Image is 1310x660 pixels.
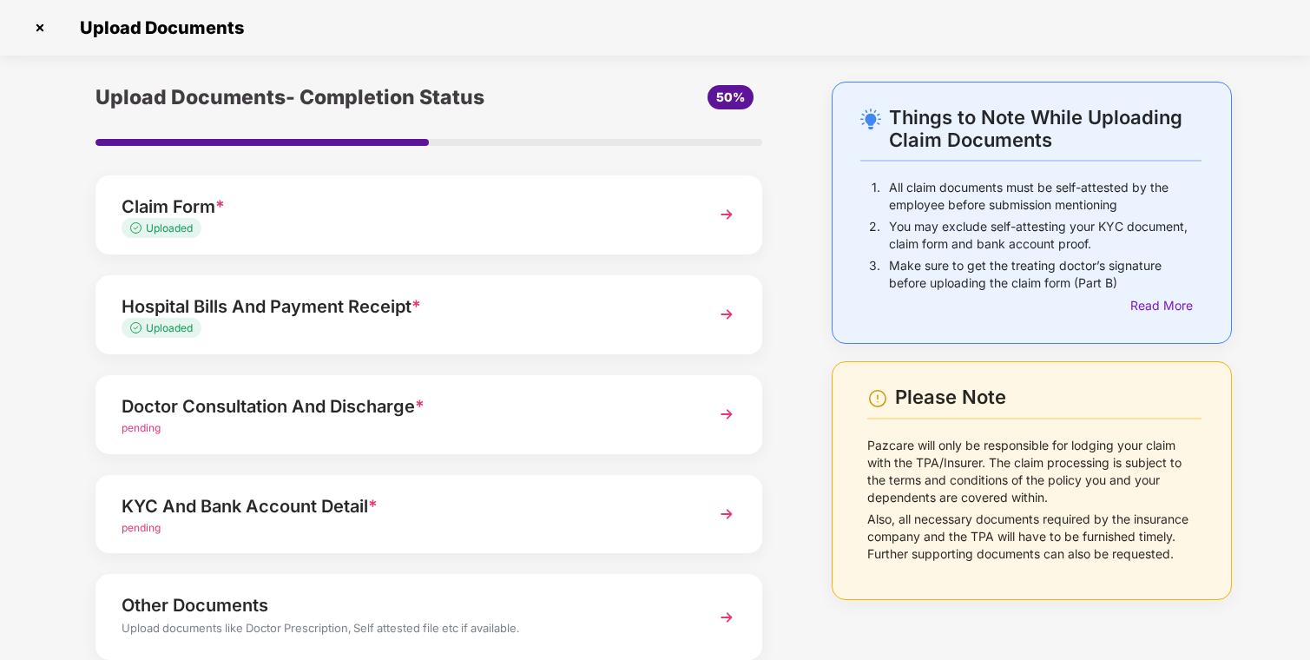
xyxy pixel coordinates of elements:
[122,492,685,520] div: KYC And Bank Account Detail
[130,222,146,234] img: svg+xml;base64,PHN2ZyB4bWxucz0iaHR0cDovL3d3dy53My5vcmcvMjAwMC9zdmciIHdpZHRoPSIxMy4zMzMiIGhlaWdodD...
[867,437,1201,506] p: Pazcare will only be responsible for lodging your claim with the TPA/Insurer. The claim processin...
[122,293,685,320] div: Hospital Bills And Payment Receipt
[716,89,745,104] span: 50%
[95,82,540,113] div: Upload Documents- Completion Status
[869,257,880,292] p: 3.
[889,106,1201,151] div: Things to Note While Uploading Claim Documents
[867,511,1201,563] p: Also, all necessary documents required by the insurance company and the TPA will have to be furni...
[1130,296,1201,315] div: Read More
[63,17,253,38] span: Upload Documents
[711,602,742,633] img: svg+xml;base64,PHN2ZyBpZD0iTmV4dCIgeG1sbnM9Imh0dHA6Ly93d3cudzMub3JnLzIwMDAvc3ZnIiB3aWR0aD0iMzYiIG...
[122,521,161,534] span: pending
[872,179,880,214] p: 1.
[860,109,881,129] img: svg+xml;base64,PHN2ZyB4bWxucz0iaHR0cDovL3d3dy53My5vcmcvMjAwMC9zdmciIHdpZHRoPSIyNC4wOTMiIGhlaWdodD...
[889,218,1201,253] p: You may exclude self-attesting your KYC document, claim form and bank account proof.
[122,193,685,221] div: Claim Form
[711,199,742,230] img: svg+xml;base64,PHN2ZyBpZD0iTmV4dCIgeG1sbnM9Imh0dHA6Ly93d3cudzMub3JnLzIwMDAvc3ZnIiB3aWR0aD0iMzYiIG...
[122,591,685,619] div: Other Documents
[889,179,1201,214] p: All claim documents must be self-attested by the employee before submission mentioning
[711,498,742,530] img: svg+xml;base64,PHN2ZyBpZD0iTmV4dCIgeG1sbnM9Imh0dHA6Ly93d3cudzMub3JnLzIwMDAvc3ZnIiB3aWR0aD0iMzYiIG...
[869,218,880,253] p: 2.
[711,299,742,330] img: svg+xml;base64,PHN2ZyBpZD0iTmV4dCIgeG1sbnM9Imh0dHA6Ly93d3cudzMub3JnLzIwMDAvc3ZnIiB3aWR0aD0iMzYiIG...
[867,388,888,409] img: svg+xml;base64,PHN2ZyBpZD0iV2FybmluZ18tXzI0eDI0IiBkYXRhLW5hbWU9Ildhcm5pbmcgLSAyNHgyNCIgeG1sbnM9Im...
[711,399,742,430] img: svg+xml;base64,PHN2ZyBpZD0iTmV4dCIgeG1sbnM9Imh0dHA6Ly93d3cudzMub3JnLzIwMDAvc3ZnIiB3aWR0aD0iMzYiIG...
[130,322,146,333] img: svg+xml;base64,PHN2ZyB4bWxucz0iaHR0cDovL3d3dy53My5vcmcvMjAwMC9zdmciIHdpZHRoPSIxMy4zMzMiIGhlaWdodD...
[122,619,685,642] div: Upload documents like Doctor Prescription, Self attested file etc if available.
[122,393,685,420] div: Doctor Consultation And Discharge
[146,321,193,334] span: Uploaded
[122,421,161,434] span: pending
[889,257,1201,292] p: Make sure to get the treating doctor’s signature before uploading the claim form (Part B)
[895,386,1201,409] div: Please Note
[26,14,54,42] img: svg+xml;base64,PHN2ZyBpZD0iQ3Jvc3MtMzJ4MzIiIHhtbG5zPSJodHRwOi8vd3d3LnczLm9yZy8yMDAwL3N2ZyIgd2lkdG...
[146,221,193,234] span: Uploaded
